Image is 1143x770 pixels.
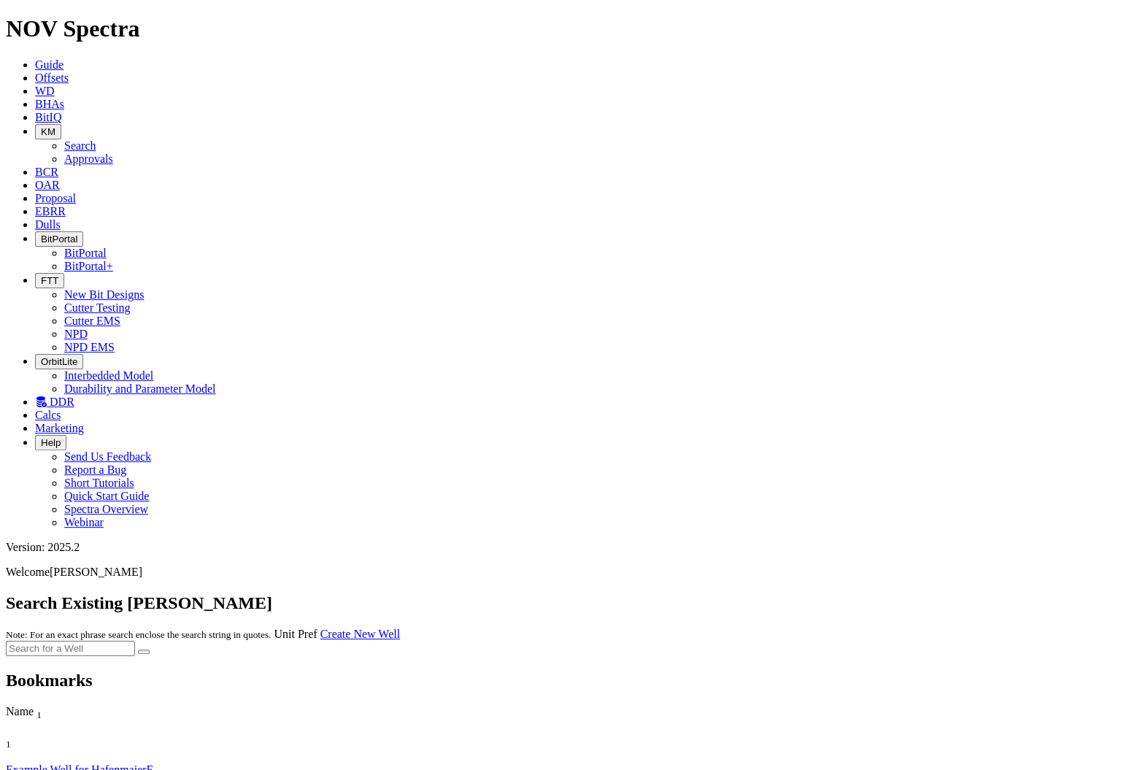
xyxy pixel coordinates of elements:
a: Send Us Feedback [64,450,151,463]
button: BitPortal [35,231,83,247]
a: Cutter Testing [64,301,131,314]
div: Name Sort None [6,705,1039,721]
span: DDR [50,396,74,408]
a: BitIQ [35,111,61,123]
a: NPD [64,328,88,340]
a: BitPortal+ [64,260,113,272]
a: Unit Pref [274,628,317,640]
a: Webinar [64,516,104,528]
div: Column Menu [6,750,79,763]
a: Approvals [64,153,113,165]
button: FTT [35,273,64,288]
div: Sort None [6,705,1039,734]
a: EBRR [35,205,66,217]
a: OAR [35,179,60,191]
a: Dulls [35,218,61,231]
a: Cutter EMS [64,315,120,327]
div: Column Menu [6,721,1039,734]
a: Proposal [35,192,76,204]
a: Guide [35,58,64,71]
a: Search [64,139,96,152]
a: Spectra Overview [64,503,148,515]
a: Report a Bug [64,463,126,476]
button: KM [35,124,61,139]
a: BitPortal [64,247,107,259]
span: OrbitLite [41,356,77,367]
a: Short Tutorials [64,477,134,489]
h2: Bookmarks [6,671,1137,690]
span: Sort None [6,734,11,747]
a: Create New Well [320,628,400,640]
div: Sort None [6,734,79,750]
h1: NOV Spectra [6,15,1137,42]
p: Welcome [6,566,1137,579]
input: Search for a Well [6,641,135,656]
a: Calcs [35,409,61,421]
a: Offsets [35,72,69,84]
span: Sort None [36,705,42,717]
a: Quick Start Guide [64,490,149,502]
button: OrbitLite [35,354,83,369]
sub: 1 [36,709,42,720]
a: NPD EMS [64,341,115,353]
span: FTT [41,275,58,286]
div: Version: 2025.2 [6,541,1137,554]
h2: Search Existing [PERSON_NAME] [6,593,1137,613]
a: Durability and Parameter Model [64,382,216,395]
span: Help [41,437,61,448]
a: Marketing [35,422,84,434]
a: DDR [35,396,74,408]
sub: 1 [6,739,11,750]
a: BCR [35,166,58,178]
a: BHAs [35,98,64,110]
span: BitPortal [41,234,77,245]
a: Interbedded Model [64,369,153,382]
span: Name [6,705,34,717]
span: [PERSON_NAME] [50,566,142,578]
a: WD [35,85,55,97]
div: Sort None [6,734,79,763]
span: KM [41,126,55,137]
button: Help [35,435,66,450]
a: New Bit Designs [64,288,144,301]
small: Note: For an exact phrase search enclose the search string in quotes. [6,629,271,640]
